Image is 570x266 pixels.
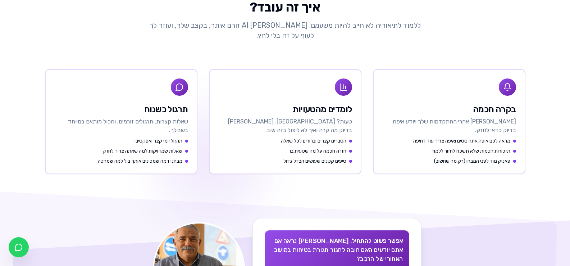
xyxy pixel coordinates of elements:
div: טעות? [GEOGRAPHIC_DATA]. [PERSON_NAME] בדיוק מה קרה ואיך לא ליפול בזה שוב. [218,117,352,135]
div: שאלות קצרות, תרגולים זורמים, והכול מותאם במיוחד בשבילך. [54,117,188,135]
span: שאלות שמדויקות למה שאתה צריך לחזק [103,148,182,155]
div: לומדים מהטעויות [218,104,352,115]
p: אפשר פשוט להתחיל. [PERSON_NAME] נראה אם אתם יודעים האם חובה לחגור חגורת בטיחות במושב האחורי של הרכב? [271,236,403,264]
p: ללמוד לתיאוריה לא חייב להיות משעמם. [PERSON_NAME] AI זורם איתך, בקצב שלך, ועוזר לך לעוף על זה בלי... [147,20,423,40]
div: תרגול כשנוח [54,104,188,115]
div: [PERSON_NAME] אחרי ההתקדמות שלך ויודע איפה בדיוק כדאי לחזק. [382,117,516,135]
span: תזכורות חכמות שלא תשכח לחזור ללמוד [431,148,510,155]
span: הסברים קצרים וברורים לכל שאלה [281,137,346,145]
span: מראה לכם איפה אתה טסים ואיפה צריך עוד דחיפה [413,137,510,145]
span: טיפים קטנים שעושים הבדל גדול [283,158,346,165]
a: צ'אט בוואטסאפ [9,237,29,257]
span: תרגול יומי קצר ואפקטיבי [134,137,182,145]
div: בקרה חכמה [382,104,516,115]
span: מבחני דמה שמכינים אותך בול למה שמחכה [98,158,182,165]
span: פאניק מוד לפני המבחן (רק מה שחשוב) [434,158,510,165]
span: חזרה חכמה על מה שטעית בו [290,148,346,155]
